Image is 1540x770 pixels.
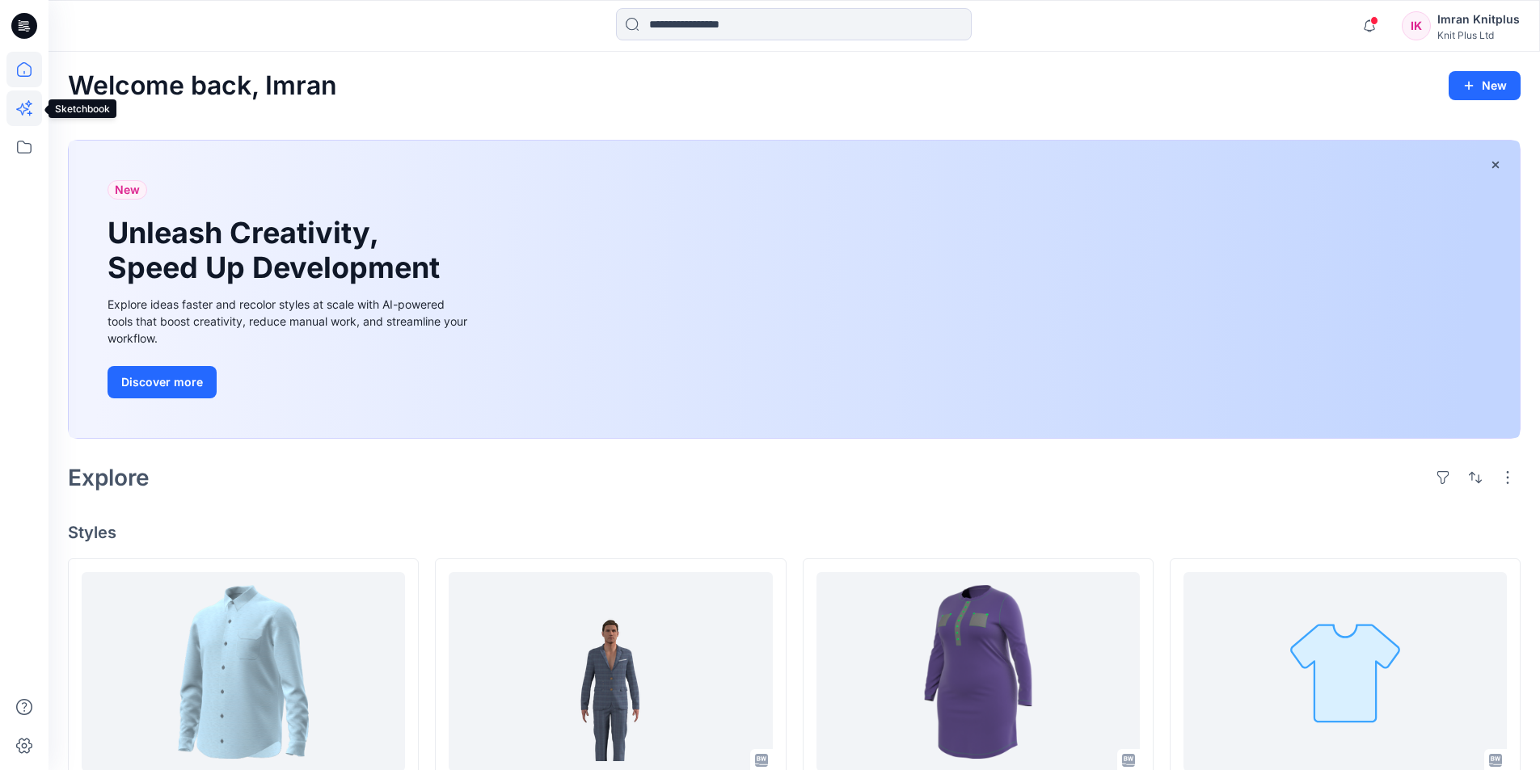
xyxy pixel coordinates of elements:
[115,180,140,200] span: New
[1449,71,1521,100] button: New
[68,523,1521,542] h4: Styles
[1437,29,1520,41] div: Knit Plus Ltd
[108,366,471,398] a: Discover more
[108,216,447,285] h1: Unleash Creativity, Speed Up Development
[1402,11,1431,40] div: IK
[108,366,217,398] button: Discover more
[68,71,337,101] h2: Welcome back, Imran
[108,296,471,347] div: Explore ideas faster and recolor styles at scale with AI-powered tools that boost creativity, red...
[1437,10,1520,29] div: Imran Knitplus
[68,465,150,490] h2: Explore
